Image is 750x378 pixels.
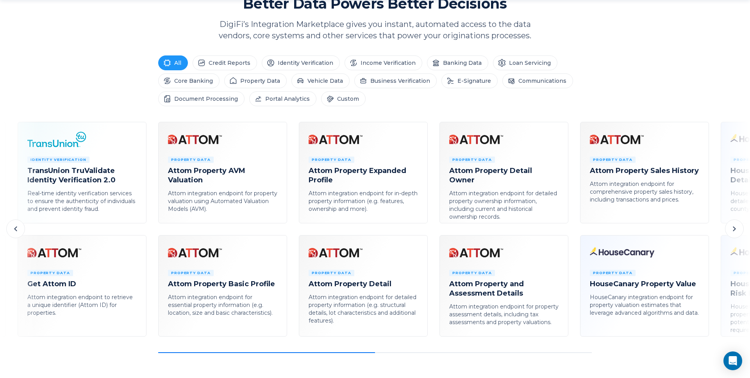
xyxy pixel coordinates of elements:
[27,157,89,163] span: Identity Verification
[345,55,422,70] li: Income Verification
[309,293,418,325] p: Attom integration endpoint for detailed property information (e.g. structural details, lot charac...
[27,293,137,317] p: Attom integration endpoint to retrieve a unique identifier (Attom ID) for properties.
[354,73,437,88] li: Business Verification
[27,166,137,185] h4: TransUnion TruValidate Identity Verification 2.0
[449,189,559,221] p: Attom integration endpoint for detailed property ownership information, including current and his...
[309,166,418,185] h4: Attom Property Expanded Profile
[158,73,220,88] li: Core Banking
[27,189,137,213] p: Real-time identity verification services to ensure the authenticity of individuals and prevent id...
[27,279,137,289] h4: Get Attom ID
[158,91,245,106] li: Document Processing
[291,73,350,88] li: Vehicle Data
[502,73,573,88] li: Communications
[168,279,277,289] h4: Attom Property Basic Profile
[449,303,559,326] p: Attom integration endpoint for property assessment details, including tax assessments and propert...
[590,166,699,175] h4: Attom Property Sales History
[321,91,366,106] li: Custom
[27,270,73,276] span: Property Data
[309,189,418,213] p: Attom integration endpoint for in-depth property information (e.g. features, ownership and more).
[309,270,354,276] span: Property Data
[590,157,636,163] span: Property Data
[427,55,488,70] li: Banking Data
[168,293,277,317] p: Attom integration endpoint for essential property information (e.g. location, size and basic char...
[193,55,257,70] li: Credit Reports
[449,157,495,163] span: Property Data
[449,270,495,276] span: Property Data
[168,270,214,276] span: Property Data
[168,157,214,163] span: Property Data
[224,73,287,88] li: Property Data
[590,279,699,289] h4: HouseCanary Property Value
[309,279,418,289] h4: Attom Property Detail
[723,351,742,370] div: Open Intercom Messenger
[590,293,699,317] p: HouseCanary integration endpoint for property valuation estimates that leverage advanced algorith...
[309,157,354,163] span: Property Data
[493,55,557,70] li: Loan Servicing
[205,19,545,41] p: DigiFi’s Integration Marketplace gives you instant, automated access to the data vendors, core sy...
[590,270,636,276] span: Property Data
[449,279,559,298] h4: Attom Property and Assessment Details
[168,166,277,185] h4: Attom Property AVM Valuation
[158,55,188,70] li: All
[249,91,316,106] li: Portal Analytics
[441,73,498,88] li: E-Signature
[262,55,340,70] li: Identity Verification
[449,166,559,185] h4: Attom Property Detail Owner
[168,189,277,213] p: Attom integration endpoint for property valuation using Automated Valuation Models (AVM).
[590,180,699,203] p: Attom integration endpoint for comprehensive property sales history, including transactions and p...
